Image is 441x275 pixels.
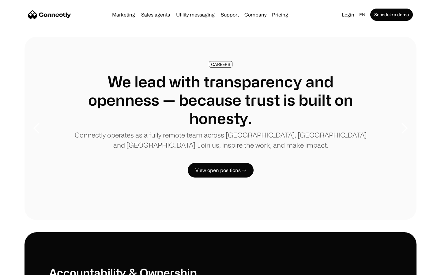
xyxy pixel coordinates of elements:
a: Utility messaging [174,12,217,17]
div: CAREERS [211,62,230,67]
a: View open positions → [188,163,254,178]
a: Login [339,10,357,19]
a: Sales agents [139,12,172,17]
h1: We lead with transparency and openness — because trust is built on honesty. [73,72,367,127]
p: Connectly operates as a fully remote team across [GEOGRAPHIC_DATA], [GEOGRAPHIC_DATA] and [GEOGRA... [73,130,367,150]
a: Marketing [110,12,138,17]
div: Company [244,10,266,19]
a: Schedule a demo [370,9,413,21]
div: en [359,10,365,19]
aside: Language selected: English [6,264,37,273]
a: Pricing [269,12,291,17]
ul: Language list [12,264,37,273]
a: Support [218,12,241,17]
